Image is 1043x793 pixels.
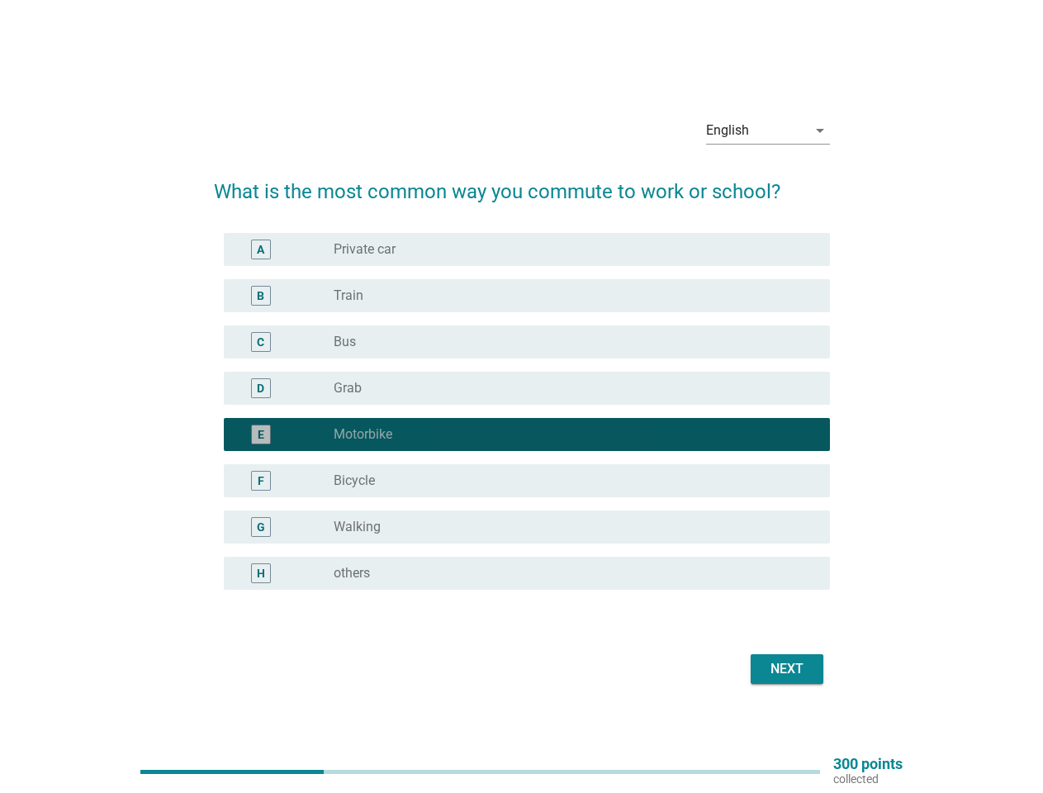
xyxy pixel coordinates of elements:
div: Next [764,659,810,679]
label: Bus [334,334,356,350]
label: others [334,565,370,582]
div: A [257,241,264,259]
label: Train [334,287,363,304]
label: Grab [334,380,362,396]
label: Bicycle [334,472,375,489]
p: 300 points [833,757,903,772]
div: F [258,472,264,490]
div: D [257,380,264,397]
p: collected [833,772,903,786]
div: C [257,334,264,351]
div: English [706,123,749,138]
h2: What is the most common way you commute to work or school? [214,160,830,207]
label: Walking [334,519,381,535]
div: E [258,426,264,444]
label: Motorbike [334,426,392,443]
button: Next [751,654,823,684]
div: G [257,519,265,536]
div: B [257,287,264,305]
div: H [257,565,265,582]
label: Private car [334,241,396,258]
i: arrow_drop_down [810,121,830,140]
